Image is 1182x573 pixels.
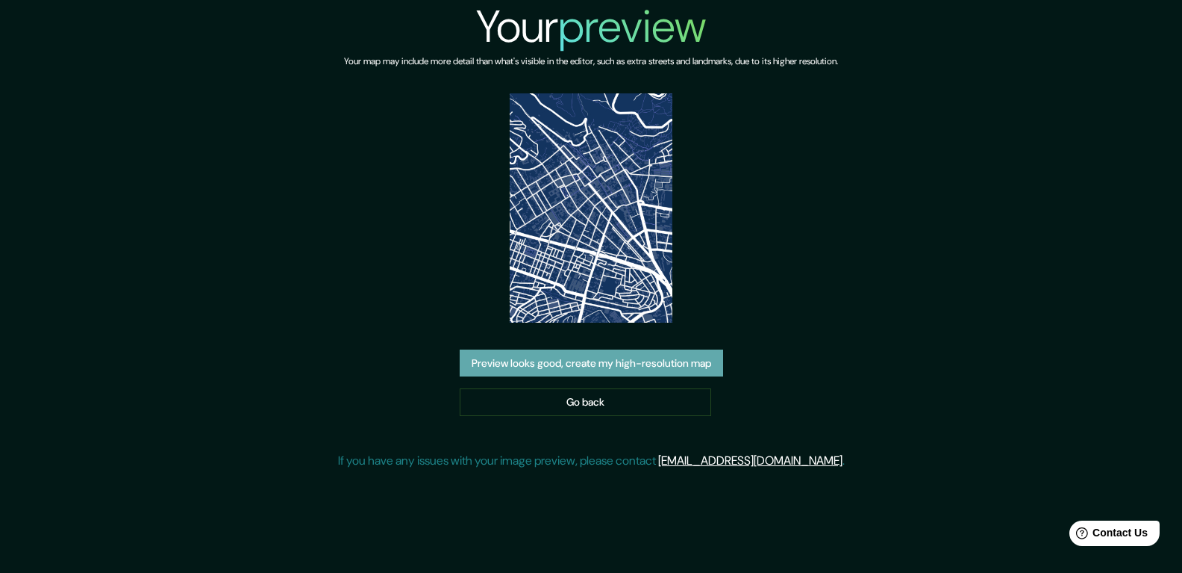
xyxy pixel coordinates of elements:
[338,452,845,470] p: If you have any issues with your image preview, please contact .
[510,93,672,323] img: created-map-preview
[460,350,723,377] button: Preview looks good, create my high-resolution map
[658,453,842,468] a: [EMAIL_ADDRESS][DOMAIN_NAME]
[460,388,711,416] a: Go back
[1049,515,1166,557] iframe: Help widget launcher
[344,54,838,69] h6: Your map may include more detail than what's visible in the editor, such as extra streets and lan...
